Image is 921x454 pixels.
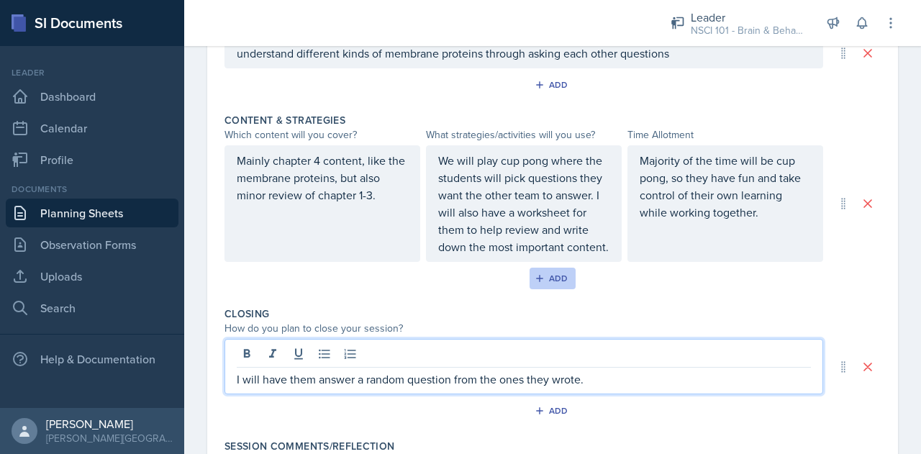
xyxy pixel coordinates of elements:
div: [PERSON_NAME][GEOGRAPHIC_DATA] [46,431,173,445]
p: I will have them answer a random question from the ones they wrote. [237,371,811,388]
a: Calendar [6,114,178,142]
div: How do you plan to close your session? [224,321,823,336]
div: NSCI 101 - Brain & Behavior / Fall 2025 [691,23,806,38]
label: Content & Strategies [224,113,345,127]
a: Search [6,294,178,322]
div: Which content will you cover? [224,127,420,142]
button: Add [530,400,576,422]
a: Uploads [6,262,178,291]
div: Leader [6,66,178,79]
div: Add [537,79,568,91]
div: Add [537,273,568,284]
div: Time Allotment [627,127,823,142]
p: We will play cup pong where the students will pick questions they want the other team to answer. ... [438,152,609,255]
a: Planning Sheets [6,199,178,227]
div: What strategies/activities will you use? [426,127,622,142]
div: [PERSON_NAME] [46,417,173,431]
div: Documents [6,183,178,196]
div: Help & Documentation [6,345,178,373]
div: Leader [691,9,806,26]
a: Dashboard [6,82,178,111]
p: Mainly chapter 4 content, like the membrane proteins, but also minor review of chapter 1-3. [237,152,408,204]
a: Profile [6,145,178,174]
div: Add [537,405,568,417]
label: Session Comments/Reflection [224,439,394,453]
p: Majority of the time will be cup pong, so they have fun and take control of their own learning wh... [640,152,811,221]
button: Add [530,74,576,96]
label: Closing [224,307,269,321]
button: Add [530,268,576,289]
p: understand different kinds of membrane proteins through asking each other questions [237,45,811,62]
a: Observation Forms [6,230,178,259]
